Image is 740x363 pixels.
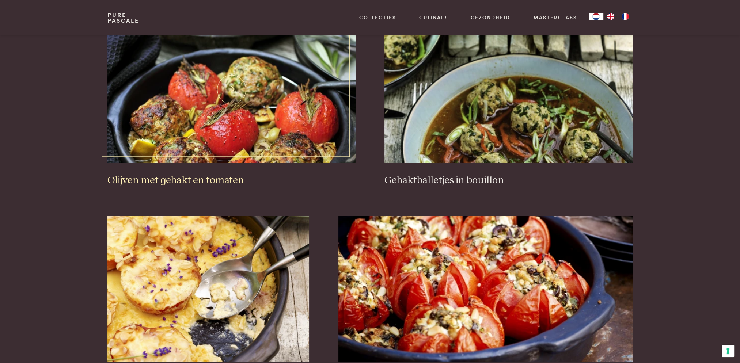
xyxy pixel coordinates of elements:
aside: Language selected: Nederlands [589,13,633,20]
a: Culinair [419,14,447,21]
button: Uw voorkeuren voor toestemming voor trackingtechnologieën [722,345,734,357]
h3: Olijven met gehakt en tomaten [107,174,355,187]
img: Gehaktballetjes in bouillon [384,16,632,163]
ul: Language list [603,13,633,20]
a: EN [603,13,618,20]
a: Olijven met gehakt en tomaten Olijven met gehakt en tomaten [107,16,355,187]
img: Perziken in de oven met mascarpone [107,216,309,362]
a: PurePascale [107,12,139,23]
a: FR [618,13,633,20]
img: Tomaten met feta en kruiden [338,216,633,362]
h3: Gehaktballetjes in bouillon [384,174,632,187]
a: Gehaktballetjes in bouillon Gehaktballetjes in bouillon [384,16,632,187]
img: Olijven met gehakt en tomaten [107,16,355,163]
a: NL [589,13,603,20]
a: Collecties [359,14,396,21]
div: Language [589,13,603,20]
a: Masterclass [534,14,577,21]
a: Gezondheid [471,14,510,21]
